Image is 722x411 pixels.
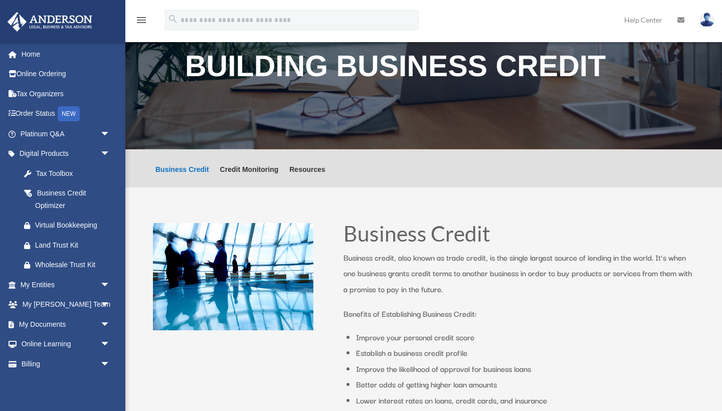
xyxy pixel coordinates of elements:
i: menu [135,14,147,26]
img: Anderson Advisors Platinum Portal [5,12,95,32]
a: My Documentsarrow_drop_down [7,314,125,334]
a: Tax Organizers [7,84,125,104]
a: Tax Toolbox [14,163,125,183]
a: Business Credit Optimizer [14,183,120,216]
li: Improve your personal credit score [356,329,694,345]
a: Virtual Bookkeeping [14,216,125,236]
li: Better odds of getting higher loan amounts [356,376,694,392]
div: NEW [58,106,80,121]
p: Benefits of Establishing Business Credit: [343,306,694,322]
a: Digital Productsarrow_drop_down [7,144,125,164]
a: Resources [289,166,325,187]
a: Wholesale Trust Kit [14,255,125,275]
span: arrow_drop_down [100,124,120,144]
a: Business Credit [155,166,209,187]
div: Tax Toolbox [35,167,113,180]
span: arrow_drop_down [100,295,120,315]
div: Land Trust Kit [35,239,113,252]
a: Events Calendar [7,374,125,394]
a: My Entitiesarrow_drop_down [7,275,125,295]
li: Establish a business credit profile [356,345,694,361]
a: Order StatusNEW [7,104,125,124]
a: Land Trust Kit [14,235,125,255]
span: arrow_drop_down [100,144,120,164]
img: User Pic [699,13,714,27]
a: Billingarrow_drop_down [7,354,125,374]
a: Home [7,44,125,64]
div: Virtual Bookkeeping [35,219,113,232]
i: search [167,14,178,25]
a: Online Ordering [7,64,125,84]
span: arrow_drop_down [100,334,120,355]
a: menu [135,18,147,26]
span: arrow_drop_down [100,354,120,374]
h1: Building Business Credit [185,52,662,86]
a: Platinum Q&Aarrow_drop_down [7,124,125,144]
a: Online Learningarrow_drop_down [7,334,125,354]
span: arrow_drop_down [100,275,120,295]
li: Improve the likelihood of approval for business loans [356,361,694,377]
div: Business Credit Optimizer [35,187,108,212]
div: Wholesale Trust Kit [35,259,113,271]
span: arrow_drop_down [100,314,120,335]
p: Business credit, also known as trade credit, is the single largest source of lending in the world... [343,250,694,306]
li: Lower interest rates on loans, credit cards, and insurance [356,392,694,408]
a: Credit Monitoring [220,166,279,187]
a: My [PERSON_NAME] Teamarrow_drop_down [7,295,125,315]
img: business people talking in office [153,223,313,330]
h1: Business Credit [343,223,694,250]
